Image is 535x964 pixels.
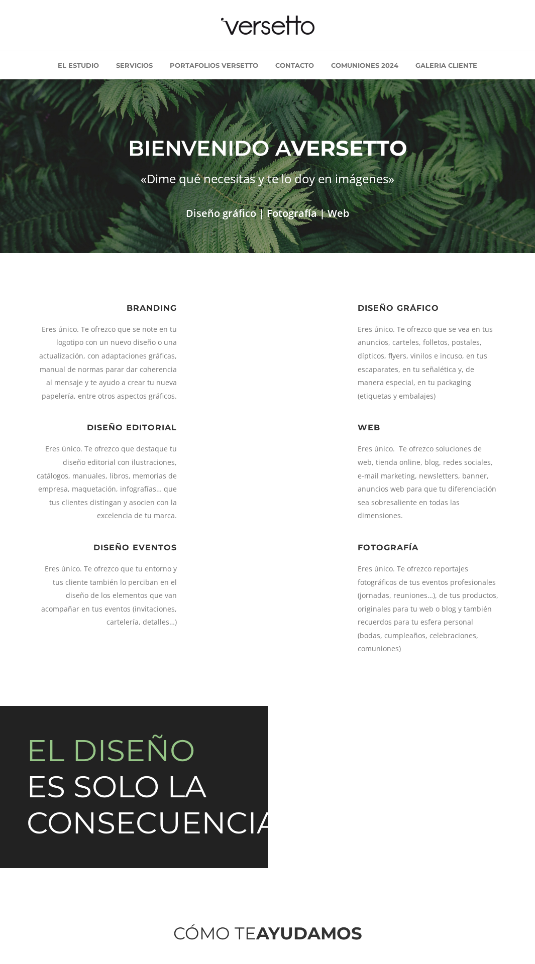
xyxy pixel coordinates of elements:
h4: Cómo te [37,918,499,949]
p: Eres único. Te ofrezco reportajes fotográficos de tus eventos profesionales (jornadas, reuniones…... [358,562,498,656]
h6: Diseño Gráfico [358,303,498,313]
strong: ayudamos [256,923,362,944]
p: Eres único. Te ofrezco que se vea en tus anuncios, carteles, folletos, postales, dípticos, flyers... [358,323,498,403]
a: Comuniones 2024 [324,51,406,79]
p: Eres único. Te ofrezco que destaque tu diseño editorial con ilustraciones, catálogos, manuales, l... [37,442,177,523]
h6: Fotografía [358,543,498,552]
span: ES SOLO LA CONSECUENCIA. [27,768,286,841]
p: Eres único. Te ofrezco que se note en tu logotipo con un nuevo diseño o una actualización, con ad... [37,323,177,403]
h2: Diseño gráfico | Fotografía | Web [37,204,499,222]
a: Servicios [109,51,160,79]
p: Eres único. Te ofrezco soluciones de web, tienda online, blog, redes sociales, e-mail marketing, ... [358,442,498,523]
strong: Versetto [291,135,407,161]
h6: Diseño eventos [37,543,177,552]
h6: Diseño Editorial [37,423,177,432]
h6: Web [358,423,498,432]
a: Portafolios Versetto [162,51,266,79]
a: Galeria cliente [408,51,485,79]
h3: «Dime qué necesitas y te lo doy en imágenes» [37,168,499,189]
a: Contacto [268,51,322,79]
span: EL DISEÑO [27,732,195,769]
p: Eres único. Te ofrezco que tu entorno y tus cliente también lo perciban en el diseño de los eleme... [37,562,177,629]
h6: Branding [37,303,177,313]
h1: Bienvenido a [37,130,499,168]
a: El estudio [50,51,106,79]
img: versetto [218,15,318,35]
